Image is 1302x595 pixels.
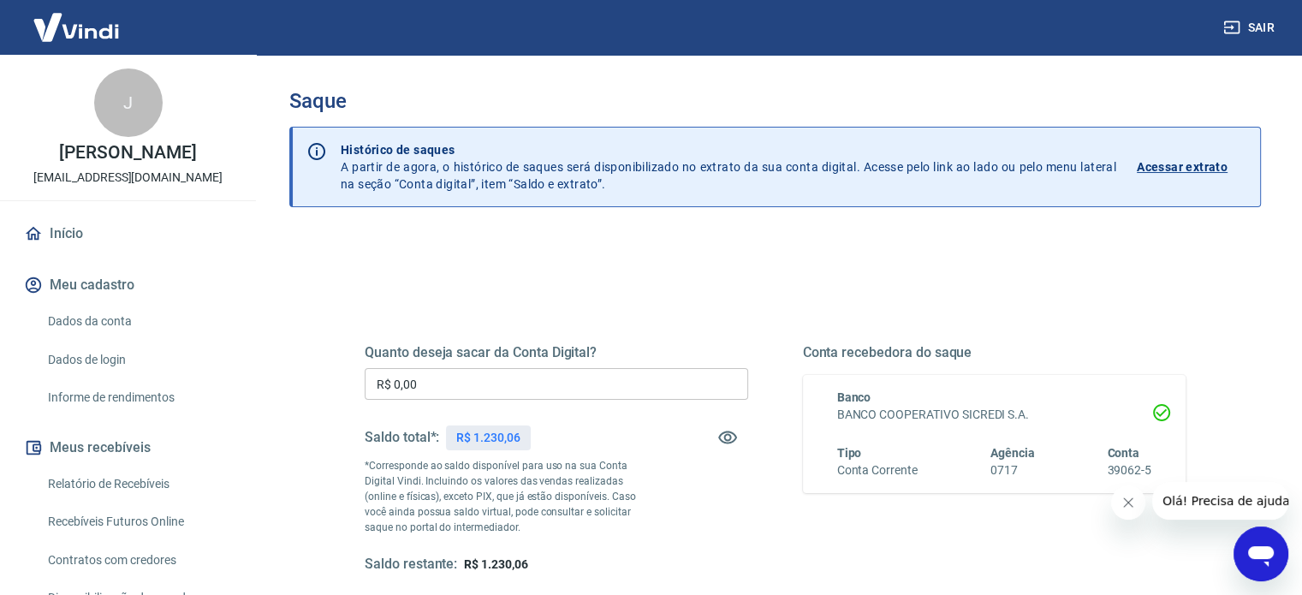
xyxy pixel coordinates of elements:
[803,344,1186,361] h5: Conta recebedora do saque
[41,504,235,539] a: Recebíveis Futuros Online
[1220,12,1281,44] button: Sair
[837,406,1152,424] h6: BANCO COOPERATIVO SICREDI S.A.
[365,429,439,446] h5: Saldo total*:
[837,390,871,404] span: Banco
[41,342,235,378] a: Dados de login
[456,429,520,447] p: R$ 1.230,06
[1137,158,1228,176] p: Acessar extrato
[94,68,163,137] div: J
[41,380,235,415] a: Informe de rendimentos
[21,266,235,304] button: Meu cadastro
[27,45,41,58] img: website_grey.svg
[1107,446,1139,460] span: Conta
[1234,527,1288,581] iframe: Botão para abrir a janela de mensagens
[21,429,235,467] button: Meus recebíveis
[341,141,1116,193] p: A partir de agora, o histórico de saques será disponibilizado no extrato da sua conta digital. Ac...
[365,556,457,574] h5: Saldo restante:
[27,27,41,41] img: logo_orange.svg
[41,304,235,339] a: Dados da conta
[45,45,245,58] div: [PERSON_NAME]: [DOMAIN_NAME]
[33,169,223,187] p: [EMAIL_ADDRESS][DOMAIN_NAME]
[289,89,1261,113] h3: Saque
[365,458,652,535] p: *Corresponde ao saldo disponível para uso na sua Conta Digital Vindi. Incluindo os valores das ve...
[837,446,862,460] span: Tipo
[1137,141,1246,193] a: Acessar extrato
[464,557,527,571] span: R$ 1.230,06
[90,101,131,112] div: Domínio
[199,101,275,112] div: Palavras-chave
[71,99,85,113] img: tab_domain_overview_orange.svg
[21,215,235,253] a: Início
[21,1,132,53] img: Vindi
[41,467,235,502] a: Relatório de Recebíveis
[1107,461,1151,479] h6: 39062-5
[48,27,84,41] div: v 4.0.25
[1111,485,1145,520] iframe: Fechar mensagem
[1152,482,1288,520] iframe: Mensagem da empresa
[365,344,748,361] h5: Quanto deseja sacar da Conta Digital?
[837,461,918,479] h6: Conta Corrente
[990,461,1035,479] h6: 0717
[59,144,196,162] p: [PERSON_NAME]
[10,12,144,26] span: Olá! Precisa de ajuda?
[181,99,194,113] img: tab_keywords_by_traffic_grey.svg
[990,446,1035,460] span: Agência
[41,543,235,578] a: Contratos com credores
[341,141,1116,158] p: Histórico de saques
